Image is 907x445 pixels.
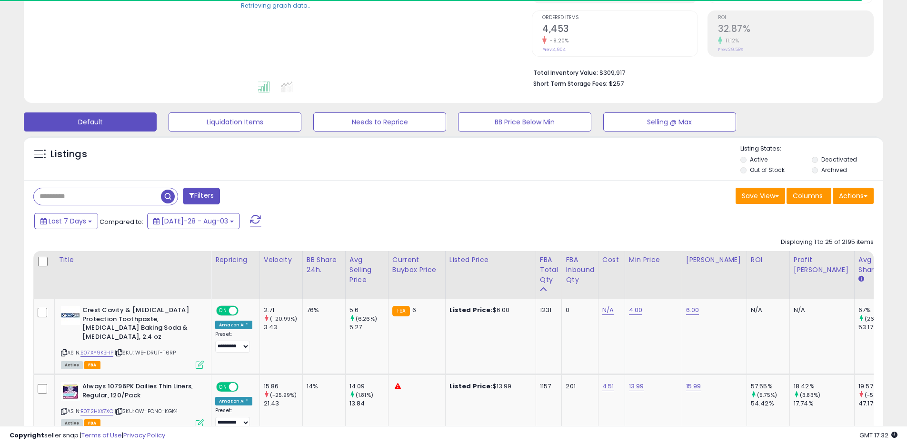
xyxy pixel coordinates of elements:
[80,407,113,415] a: B072HXX7XC
[686,255,743,265] div: [PERSON_NAME]
[533,69,598,77] b: Total Inventory Value:
[821,155,857,163] label: Deactivated
[540,306,555,314] div: 1231
[161,216,228,226] span: [DATE]-28 - Aug-03
[10,431,44,440] strong: Copyright
[865,315,888,323] small: (26.01%)
[750,166,785,174] label: Out of Stock
[49,216,86,226] span: Last 7 Days
[540,382,555,391] div: 1157
[215,407,252,429] div: Preset:
[858,306,897,314] div: 67%
[349,323,388,332] div: 5.27
[100,217,143,226] span: Compared to:
[629,305,643,315] a: 4.00
[349,255,384,285] div: Avg Selling Price
[458,112,591,131] button: BB Price Below Min
[751,306,782,314] div: N/A
[859,431,897,440] span: 2025-08-11 17:32 GMT
[751,399,789,408] div: 54.42%
[794,255,850,275] div: Profit [PERSON_NAME]
[736,188,785,204] button: Save View
[217,307,229,315] span: ON
[270,315,297,323] small: (-20.99%)
[793,191,823,201] span: Columns
[84,361,100,369] span: FBA
[61,361,83,369] span: All listings currently available for purchase on Amazon
[750,155,767,163] label: Active
[115,407,178,415] span: | SKU: OW-FCN0-KGK4
[241,1,310,10] div: Retrieving graph data..
[533,80,608,88] b: Short Term Storage Fees:
[34,213,98,229] button: Last 7 Days
[50,148,87,161] h5: Listings
[858,275,864,283] small: Avg BB Share.
[781,238,874,247] div: Displaying 1 to 25 of 2195 items
[718,15,873,20] span: ROI
[123,431,165,440] a: Privacy Policy
[24,112,157,131] button: Default
[609,79,624,88] span: $257
[82,382,198,402] b: Always 10796PK Dailies Thin Liners, Regular, 120/Pack
[61,382,80,401] img: 41yrxurclhL._SL40_.jpg
[833,188,874,204] button: Actions
[61,306,204,368] div: ASIN:
[603,112,736,131] button: Selling @ Max
[215,397,252,405] div: Amazon AI *
[566,382,591,391] div: 201
[307,255,341,275] div: BB Share 24h.
[264,399,302,408] div: 21.43
[169,112,301,131] button: Liquidation Items
[264,255,299,265] div: Velocity
[800,391,820,399] small: (3.83%)
[215,255,256,265] div: Repricing
[542,47,566,52] small: Prev: 4,904
[794,399,854,408] div: 17.74%
[80,349,113,357] a: B07XY9KBHP
[858,255,893,275] div: Avg BB Share
[722,37,739,44] small: 11.12%
[533,66,867,78] li: $309,917
[307,382,338,391] div: 14%
[81,431,122,440] a: Terms of Use
[751,255,786,265] div: ROI
[215,321,252,329] div: Amazon AI *
[59,255,207,265] div: Title
[602,382,614,391] a: 4.51
[215,331,252,353] div: Preset:
[547,37,568,44] small: -9.20%
[718,47,743,52] small: Prev: 29.58%
[542,15,698,20] span: Ordered Items
[115,349,176,356] span: | SKU: WB-DRUT-T6RP
[686,305,699,315] a: 6.00
[865,391,890,399] small: (-58.51%)
[392,306,410,316] small: FBA
[602,255,621,265] div: Cost
[787,188,831,204] button: Columns
[237,383,252,391] span: OFF
[821,166,847,174] label: Archived
[566,255,594,285] div: FBA inbound Qty
[751,382,789,391] div: 57.55%
[10,431,165,440] div: seller snap | |
[264,382,302,391] div: 15.86
[449,382,528,391] div: $13.99
[349,382,388,391] div: 14.09
[449,382,493,391] b: Listed Price:
[718,23,873,36] h2: 32.87%
[392,255,441,275] div: Current Buybox Price
[217,383,229,391] span: ON
[740,144,883,153] p: Listing States:
[313,112,446,131] button: Needs to Reprice
[349,306,388,314] div: 5.6
[794,382,854,391] div: 18.42%
[794,306,847,314] div: N/A
[356,315,377,323] small: (6.26%)
[540,255,558,285] div: FBA Total Qty
[629,255,678,265] div: Min Price
[61,382,204,426] div: ASIN:
[61,306,80,325] img: 41VyOJyxWdL._SL40_.jpg
[858,323,897,332] div: 53.17%
[449,255,532,265] div: Listed Price
[858,382,897,391] div: 19.57%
